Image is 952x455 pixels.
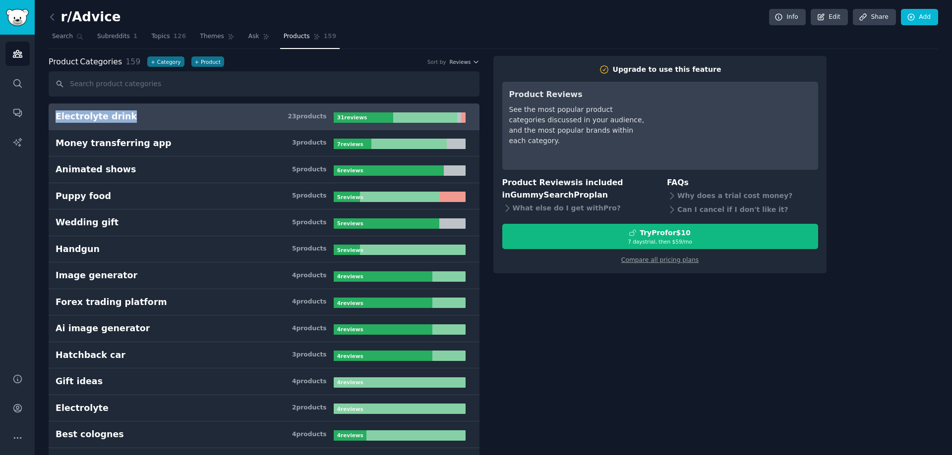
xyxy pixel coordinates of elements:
[49,103,479,130] a: Electrolyte drink23products31reviews
[769,9,806,26] a: Info
[49,130,479,157] a: Money transferring app3products7reviews
[337,379,363,385] b: 4 review s
[191,56,224,67] button: +Product
[151,32,170,41] span: Topics
[49,156,479,183] a: Animated shows5products6reviews
[56,269,137,282] div: Image generator
[292,430,327,439] div: 4 product s
[337,432,363,438] b: 4 review s
[337,300,363,306] b: 4 review s
[640,228,691,238] div: Try Pro for $10
[49,342,479,369] a: Hatchback car3products4reviews
[337,114,367,120] b: 31 review s
[621,256,699,263] a: Compare all pricing plans
[125,57,140,66] span: 159
[337,273,363,279] b: 4 review s
[292,165,327,174] div: 5 product s
[56,349,125,361] div: Hatchback car
[509,104,649,146] div: See the most popular product categories discussed in your audience, and the most popular brands w...
[502,201,654,215] div: What else do I get with Pro ?
[337,247,363,253] b: 5 review s
[133,32,138,41] span: 1
[288,112,326,121] div: 23 product s
[56,137,172,150] div: Money transferring app
[49,56,78,68] span: Product
[337,141,363,147] b: 7 review s
[56,322,150,335] div: Ai image generator
[148,29,189,49] a: Topics126
[56,428,124,441] div: Best colognes
[337,194,363,200] b: 5 review s
[49,71,479,97] input: Search product categories
[49,183,479,210] a: Puppy food5products5reviews
[509,89,649,101] h3: Product Reviews
[6,9,29,26] img: GummySearch logo
[56,216,119,229] div: Wedding gift
[49,209,479,236] a: Wedding gift5products5reviews
[503,238,818,245] div: 7 days trial, then $ 59 /mo
[200,32,224,41] span: Themes
[49,395,479,422] a: Electrolyte2products4reviews
[147,56,184,67] button: +Category
[292,377,327,386] div: 4 product s
[337,326,363,332] b: 4 review s
[56,190,111,202] div: Puppy food
[901,9,938,26] a: Add
[292,298,327,306] div: 4 product s
[49,262,479,289] a: Image generator4products4reviews
[853,9,895,26] a: Share
[450,58,471,65] span: Reviews
[667,189,818,203] div: Why does a trial cost money?
[427,58,446,65] div: Sort by
[292,404,327,412] div: 2 product s
[324,32,337,41] span: 159
[502,177,654,201] h3: Product Reviews is included in plan
[49,56,122,68] span: Categories
[292,245,327,253] div: 5 product s
[196,29,238,49] a: Themes
[52,32,73,41] span: Search
[450,58,479,65] button: Reviews
[280,29,340,49] a: Products159
[667,203,818,217] div: Can I cancel if I don't like it?
[56,110,137,123] div: Electrolyte drink
[337,220,363,226] b: 5 review s
[337,167,363,173] b: 6 review s
[94,29,141,49] a: Subreddits1
[49,236,479,263] a: Handgun5products5reviews
[56,163,136,176] div: Animated shows
[667,177,818,189] h3: FAQs
[49,9,121,25] h2: r/Advice
[292,218,327,227] div: 5 product s
[97,32,130,41] span: Subreddits
[292,139,327,148] div: 3 product s
[56,243,100,255] div: Handgun
[56,375,103,388] div: Gift ideas
[49,315,479,342] a: Ai image generator4products4reviews
[56,296,167,308] div: Forex trading platform
[292,351,327,359] div: 3 product s
[292,192,327,201] div: 5 product s
[292,324,327,333] div: 4 product s
[49,29,87,49] a: Search
[49,289,479,316] a: Forex trading platform4products4reviews
[174,32,186,41] span: 126
[248,32,259,41] span: Ask
[245,29,273,49] a: Ask
[284,32,310,41] span: Products
[56,402,109,414] div: Electrolyte
[613,64,721,75] div: Upgrade to use this feature
[811,9,848,26] a: Edit
[337,353,363,359] b: 4 review s
[292,271,327,280] div: 4 product s
[195,58,199,65] span: +
[151,58,155,65] span: +
[49,421,479,448] a: Best colognes4products4reviews
[502,224,818,249] button: TryProfor$107 daystrial, then $59/mo
[510,190,589,200] span: GummySearch Pro
[337,406,363,412] b: 4 review s
[49,368,479,395] a: Gift ideas4products4reviews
